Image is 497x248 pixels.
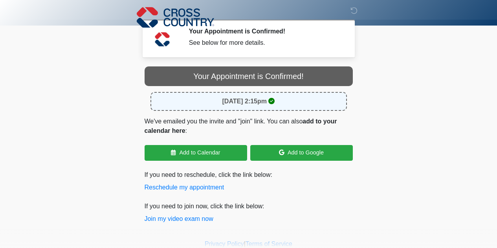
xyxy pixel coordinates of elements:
img: Agent Avatar [150,28,174,51]
div: Your Appointment is Confirmed! [145,66,353,86]
a: | [244,241,246,247]
p: We've emailed you the invite and "join" link. You can also : [145,117,353,136]
a: Add to Calendar [145,145,247,161]
img: Cross Country Logo [137,6,215,29]
a: Add to Google [250,145,353,161]
a: Privacy Policy [205,241,244,247]
strong: [DATE] 2:15pm [222,98,267,105]
a: Terms of Service [246,241,292,247]
p: If you need to join now, click the link below: [145,202,353,224]
p: If you need to reschedule, click the link below: [145,170,353,192]
div: See below for more details. [189,38,341,48]
button: Join my video exam now [145,214,213,224]
button: Reschedule my appointment [145,183,224,192]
